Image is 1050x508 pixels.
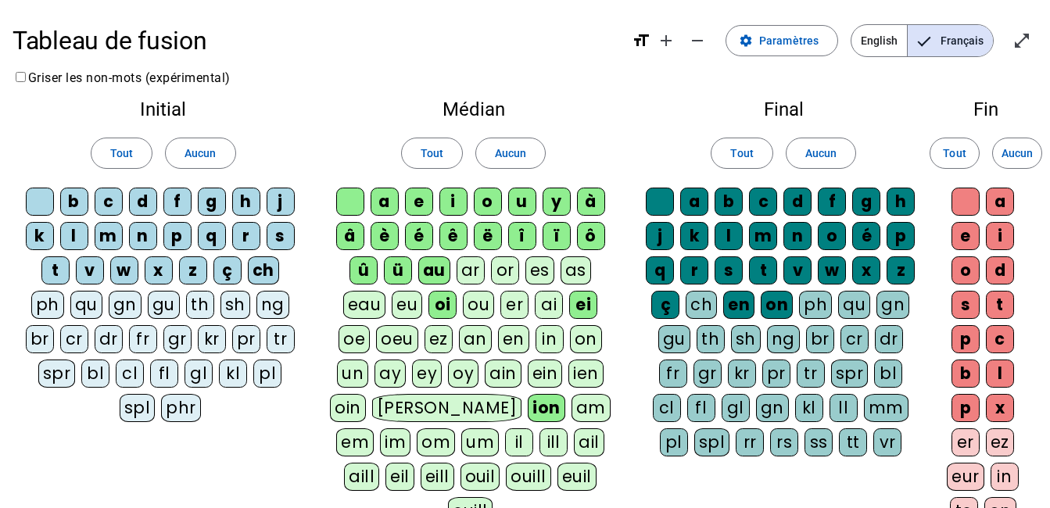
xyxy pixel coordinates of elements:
[232,188,260,216] div: h
[150,360,178,388] div: fl
[421,144,443,163] span: Tout
[943,144,966,163] span: Tout
[947,100,1025,119] h2: Fin
[570,325,602,353] div: on
[561,256,591,284] div: as
[129,188,157,216] div: d
[726,25,838,56] button: Paramètres
[474,188,502,216] div: o
[723,291,754,319] div: en
[463,291,494,319] div: ou
[213,256,242,284] div: ç
[539,428,568,456] div: ill
[806,325,834,353] div: br
[25,100,301,119] h2: Initial
[687,394,715,422] div: fl
[632,31,650,50] mat-icon: format_size
[762,360,790,388] div: pr
[543,188,571,216] div: y
[986,188,1014,216] div: a
[986,428,1014,456] div: ez
[680,256,708,284] div: r
[179,256,207,284] div: z
[951,291,980,319] div: s
[572,394,611,422] div: am
[852,222,880,250] div: é
[535,291,563,319] div: ai
[830,394,858,422] div: ll
[653,394,681,422] div: cl
[198,222,226,250] div: q
[739,34,753,48] mat-icon: settings
[651,291,679,319] div: ç
[232,222,260,250] div: r
[95,188,123,216] div: c
[185,360,213,388] div: gl
[41,256,70,284] div: t
[767,325,800,353] div: ng
[991,463,1019,491] div: in
[646,256,674,284] div: q
[498,325,529,353] div: en
[163,325,192,353] div: gr
[120,394,156,422] div: spl
[650,25,682,56] button: Augmenter la taille de la police
[951,325,980,353] div: p
[986,325,1014,353] div: c
[384,256,412,284] div: ü
[267,325,295,353] div: tr
[439,222,468,250] div: ê
[783,256,812,284] div: v
[392,291,422,319] div: eu
[818,256,846,284] div: w
[864,394,908,422] div: mm
[38,360,76,388] div: spr
[986,291,1014,319] div: t
[711,138,772,169] button: Tout
[344,463,379,491] div: aill
[372,394,521,422] div: [PERSON_NAME]
[786,138,856,169] button: Aucun
[485,360,521,388] div: ain
[163,188,192,216] div: f
[95,325,123,353] div: dr
[528,394,565,422] div: ion
[81,360,109,388] div: bl
[722,394,750,422] div: gl
[374,360,406,388] div: ay
[851,25,907,56] span: English
[165,138,235,169] button: Aucun
[951,394,980,422] div: p
[873,428,901,456] div: vr
[1002,144,1033,163] span: Aucun
[805,144,837,163] span: Aucun
[418,256,450,284] div: au
[109,291,142,319] div: gn
[330,394,366,422] div: oin
[110,256,138,284] div: w
[376,325,418,353] div: oeu
[267,188,295,216] div: j
[349,256,378,284] div: û
[657,31,676,50] mat-icon: add
[686,291,717,319] div: ch
[693,360,722,388] div: gr
[646,222,674,250] div: j
[951,428,980,456] div: er
[728,360,756,388] div: kr
[116,360,144,388] div: cl
[448,360,478,388] div: oy
[694,428,730,456] div: spl
[795,394,823,422] div: kl
[60,188,88,216] div: b
[680,188,708,216] div: a
[219,360,247,388] div: kl
[13,70,231,85] label: Griser les non-mots (expérimental)
[715,188,743,216] div: b
[475,138,546,169] button: Aucun
[851,24,994,57] mat-button-toggle-group: Language selection
[799,291,832,319] div: ph
[129,325,157,353] div: fr
[805,428,833,456] div: ss
[682,25,713,56] button: Diminuer la taille de la police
